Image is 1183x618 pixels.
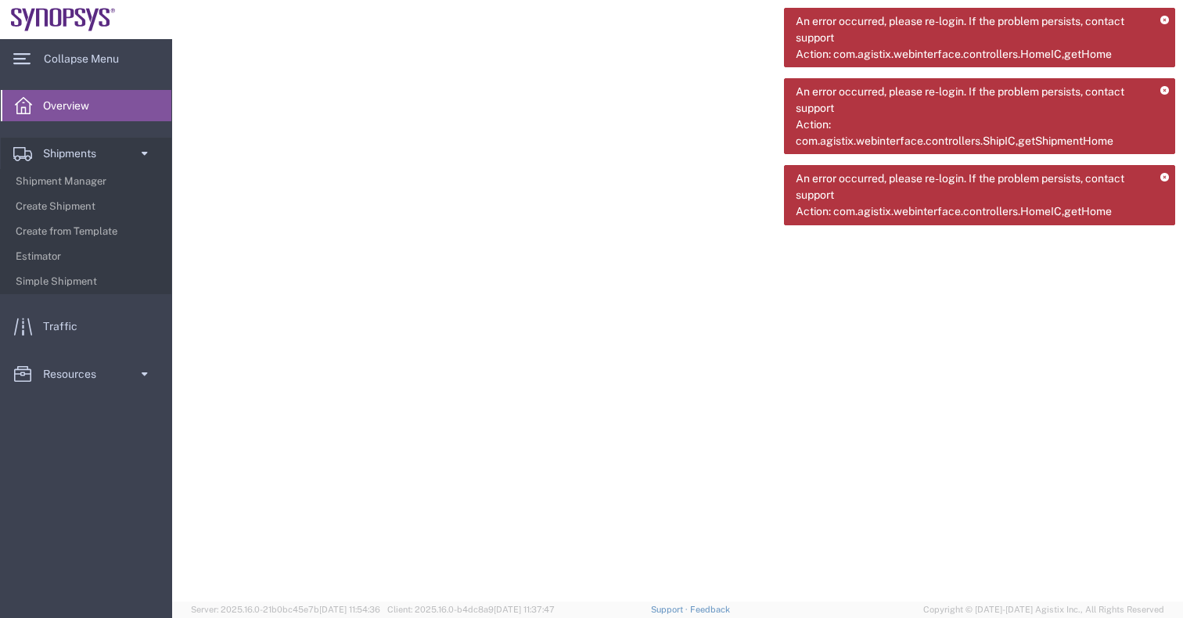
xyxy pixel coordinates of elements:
[1,311,171,342] a: Traffic
[43,138,107,169] span: Shipments
[690,605,730,614] a: Feedback
[796,13,1149,63] span: An error occurred, please re-login. If the problem persists, contact support Action: com.agistix....
[387,605,555,614] span: Client: 2025.16.0-b4dc8a9
[923,603,1164,616] span: Copyright © [DATE]-[DATE] Agistix Inc., All Rights Reserved
[172,39,1183,602] iframe: FS Legacy Container
[16,216,160,247] span: Create from Template
[191,605,380,614] span: Server: 2025.16.0-21b0bc45e7b
[43,90,100,121] span: Overview
[319,605,380,614] span: [DATE] 11:54:36
[651,605,690,614] a: Support
[796,171,1149,220] span: An error occurred, please re-login. If the problem persists, contact support Action: com.agistix....
[43,311,88,342] span: Traffic
[1,90,171,121] a: Overview
[16,241,160,272] span: Estimator
[11,8,116,31] img: logo
[16,266,160,297] span: Simple Shipment
[494,605,555,614] span: [DATE] 11:37:47
[16,166,160,197] span: Shipment Manager
[796,84,1149,149] span: An error occurred, please re-login. If the problem persists, contact support Action: com.agistix....
[16,191,160,222] span: Create Shipment
[1,138,171,169] a: Shipments
[43,358,107,390] span: Resources
[44,43,130,74] span: Collapse Menu
[1,358,171,390] a: Resources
